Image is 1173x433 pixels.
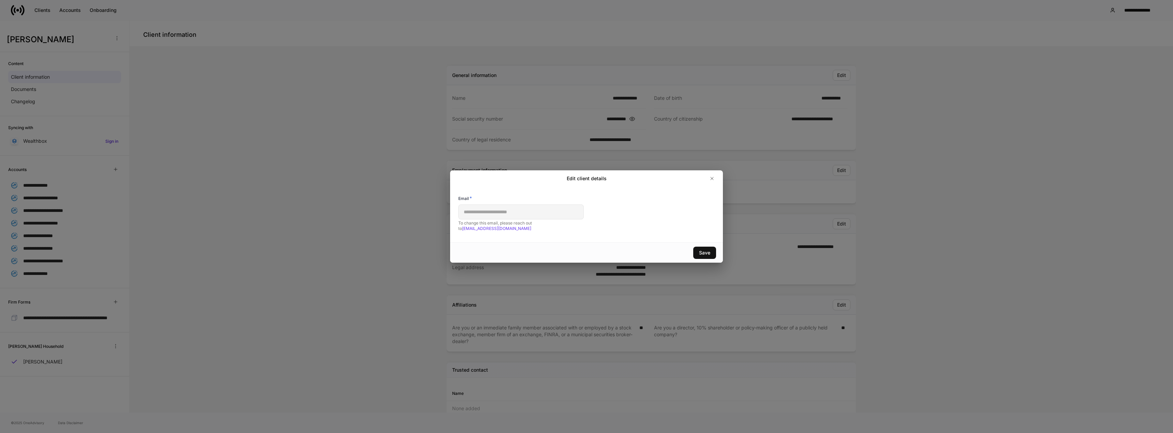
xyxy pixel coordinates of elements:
button: Save [693,247,716,259]
p: To change this email, please reach out to [458,220,584,231]
a: [EMAIL_ADDRESS][DOMAIN_NAME] [462,226,531,231]
h6: Email [458,195,472,202]
div: Save [699,249,710,256]
h2: Edit client details [567,175,607,182]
